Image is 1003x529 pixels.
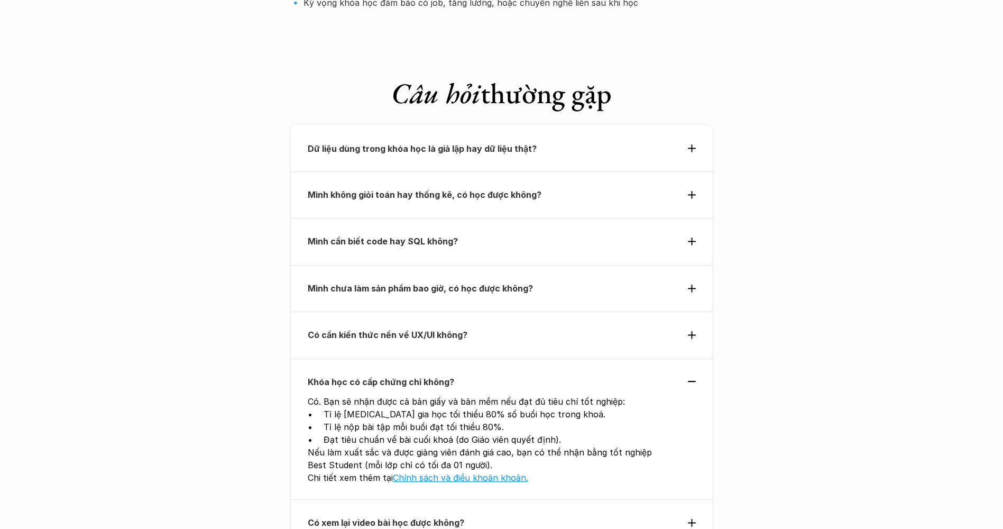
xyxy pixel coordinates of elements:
[324,421,661,433] p: Tỉ lệ nộp bài tập mỗi buổi đạt tối thiểu 80%.
[308,189,541,200] strong: Mình không giỏi toán hay thống kê, có học được không?
[324,408,661,421] p: Tỉ lệ [MEDICAL_DATA] gia học tối thiểu 80% số buổi học trong khoá.
[290,76,713,111] h1: thường gặp
[308,143,537,154] strong: Dữ liệu dùng trong khóa học là giả lập hay dữ liệu thật?
[308,395,661,408] p: Có. Bạn sẽ nhận được cả bản giấy và bản mềm nếu đạt đủ tiêu chí tốt nghiệp:
[324,433,661,446] p: Đạt tiêu chuẩn về bài cuối khoá (do Giáo viên quyết định).
[308,283,533,294] strong: Mình chưa làm sản phẩm bao giờ, có học được không?
[308,471,661,484] p: Chi tiết xem thêm tại
[308,377,454,387] strong: Khóa học có cấp chứng chỉ không?
[308,330,467,340] strong: Có cần kiến thức nền về UX/UI không?
[308,236,458,247] strong: Mình cần biết code hay SQL không?
[308,446,661,471] p: Nếu làm xuất sắc và được giảng viên đánh giá cao, bạn có thể nhận bằng tốt nghiệp Best Student (m...
[391,75,481,112] em: Câu hỏi
[393,472,528,483] a: Chính sách và điều khoản khoản.
[308,517,464,528] strong: Có xem lại video bài học được không?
